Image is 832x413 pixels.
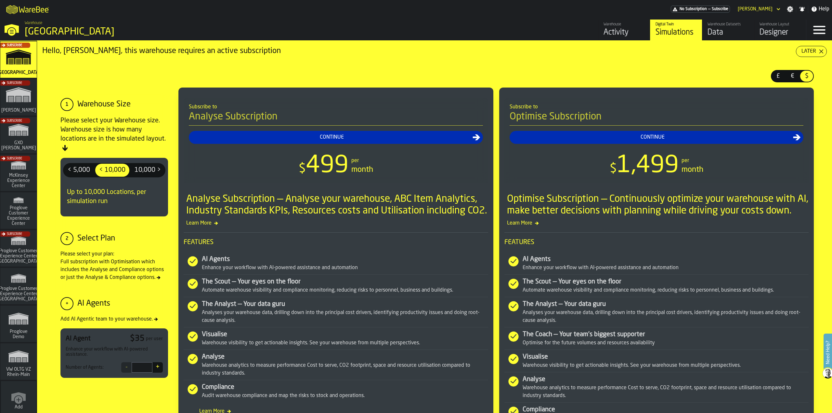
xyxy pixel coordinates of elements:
[15,405,23,410] span: Add
[738,7,773,12] div: DropdownMenuValue-Nikola Ajzenhamer
[299,162,306,175] span: $
[510,111,804,126] h4: Optimise Subscription
[60,297,73,310] div: +
[66,365,104,370] div: Number of Agents:
[819,5,829,13] span: Help
[507,193,809,217] div: Optimise Subscription — Continuously optimize your warehouse with AI, make better decisions with ...
[202,286,488,294] div: Automate warehouse visibility and compliance monitoring, reducing risks to personnel, business an...
[796,6,808,12] label: button-toggle-Notifications
[598,20,650,40] a: link-to-/wh/i/b5402f52-ce28-4f27-b3d4-5c6d76174849/feed/
[60,250,168,282] div: Please select your plan: Full subscription with Optimisation which includes the Analyse and Compl...
[202,362,488,377] div: Warehouse analytics to measure performance Cost to serve, CO2 footprint, space and resource utili...
[796,46,827,57] button: button-Later
[784,6,796,12] label: button-toggle-Settings
[512,133,793,141] div: Continue
[523,277,809,286] div: The Scout — Your eyes on the floor
[680,7,707,11] span: No Subscription
[63,163,95,177] label: button-switch-multi-< 5,000
[184,219,488,227] span: Learn More
[0,155,37,192] a: link-to-/wh/i/99265d59-bd42-4a33-a5fd-483dee362034/simulations
[0,230,37,268] a: link-to-/wh/i/fa949e79-6535-42a1-9210-3ec8e248409d/simulations
[523,339,809,347] div: Optimise for the future volumes and resources availability
[712,7,728,11] span: Subscribe
[3,329,34,339] span: Proglove Demo
[523,309,809,324] div: Analyses your warehouse data, drilling down into the principal cost drivers, identifying producti...
[7,44,22,47] span: Subscribe
[760,27,801,38] div: Designer
[202,255,488,264] div: AI Agents
[202,352,488,362] div: Analyse
[60,315,168,323] div: Add AI Agentic team to your warehouse.
[77,99,131,110] div: Warehouse Size
[189,103,483,111] div: Subscribe to
[806,20,832,40] label: button-toggle-Menu
[523,362,809,369] div: Warehouse visibility to get actionable insights. See your warehouse from multiple perspectives.
[656,22,697,27] div: Digital Twin
[146,336,163,341] div: per user
[760,22,801,27] div: Warehouse Layout
[130,334,145,344] div: $ 35
[202,339,488,347] div: Warehouse visibility to get actionable insights. See your warehouse from multiple perspectives.
[306,154,349,178] span: 499
[773,72,783,80] span: £
[77,298,110,309] div: AI Agents
[656,27,697,38] div: Simulations
[523,264,809,272] div: Enhance your workflow with AI-powered assistance and automation
[771,70,785,82] label: button-switch-multi-£
[801,72,812,80] span: $
[0,192,37,230] a: link-to-/wh/i/ad8a128b-0962-41b6-b9c5-f48cc7973f93/simulations
[66,334,91,343] div: AI Agent
[523,300,809,309] div: The Analyst — Your data guru
[0,268,37,306] a: link-to-/wh/i/b725f59e-a7b8-4257-9acf-85a504d5909c/simulations
[523,255,809,264] div: AI Agents
[523,286,809,294] div: Automate warehouse visibility and compliance monitoring, reducing risks to personnel, business an...
[191,133,473,141] div: Continue
[0,41,37,79] a: link-to-/wh/i/b5402f52-ce28-4f27-b3d4-5c6d76174849/simulations
[184,238,488,247] span: Features
[504,238,809,247] span: Features
[25,26,200,38] div: [GEOGRAPHIC_DATA]
[25,21,42,25] span: Warehouse
[0,306,37,343] a: link-to-/wh/i/e36b03eb-bea5-40ab-83a2-6422b9ded721/simulations
[799,70,814,82] label: button-switch-multi-$
[95,163,130,177] label: button-switch-multi-< 10,000
[786,71,799,82] div: thumb
[3,367,34,377] span: VW OLTG VZ Rhein-Main
[523,375,809,384] div: Analyse
[610,162,617,175] span: $
[64,164,94,177] div: thumb
[7,232,22,236] span: Subscribe
[523,352,809,362] div: Visualise
[0,117,37,155] a: link-to-/wh/i/baca6aa3-d1fc-43c0-a604-2a1c9d5db74d/simulations
[682,165,703,175] div: month
[95,164,129,177] div: thumb
[0,343,37,381] a: link-to-/wh/i/44979e6c-6f66-405e-9874-c1e29f02a54a/simulations
[60,232,73,245] div: 2
[510,131,804,144] button: button-Continue
[131,164,165,177] div: thumb
[702,20,754,40] a: link-to-/wh/i/b5402f52-ce28-4f27-b3d4-5c6d76174849/data
[202,392,488,400] div: Audit warehouse compliance and map the risks to stock and operations.
[800,71,813,82] div: thumb
[708,7,710,11] span: —
[63,183,165,211] div: Up to 10,000 Locations, per simulation run
[650,20,702,40] a: link-to-/wh/i/b5402f52-ce28-4f27-b3d4-5c6d76174849/simulations
[351,165,373,175] div: month
[202,300,488,309] div: The Analyst — Your data guru
[7,157,22,160] span: Subscribe
[60,98,73,111] div: 1
[735,5,782,13] div: DropdownMenuValue-Nikola Ajzenhamer
[3,205,34,226] span: Proglove Customer Experience Center
[0,79,37,117] a: link-to-/wh/i/1653e8cc-126b-480f-9c47-e01e76aa4a88/simulations
[785,70,799,82] label: button-switch-multi-€
[351,157,359,165] div: per
[97,165,128,175] span: < 10,000
[42,46,796,56] div: Hello, [PERSON_NAME], this warehouse requires an active subscription
[130,163,165,177] label: button-switch-multi-10,000 >
[754,20,806,40] a: link-to-/wh/i/b5402f52-ce28-4f27-b3d4-5c6d76174849/designer
[708,22,749,27] div: Warehouse Datasets
[202,330,488,339] div: Visualise
[682,157,689,165] div: per
[617,154,679,178] span: 1,499
[787,72,798,80] span: €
